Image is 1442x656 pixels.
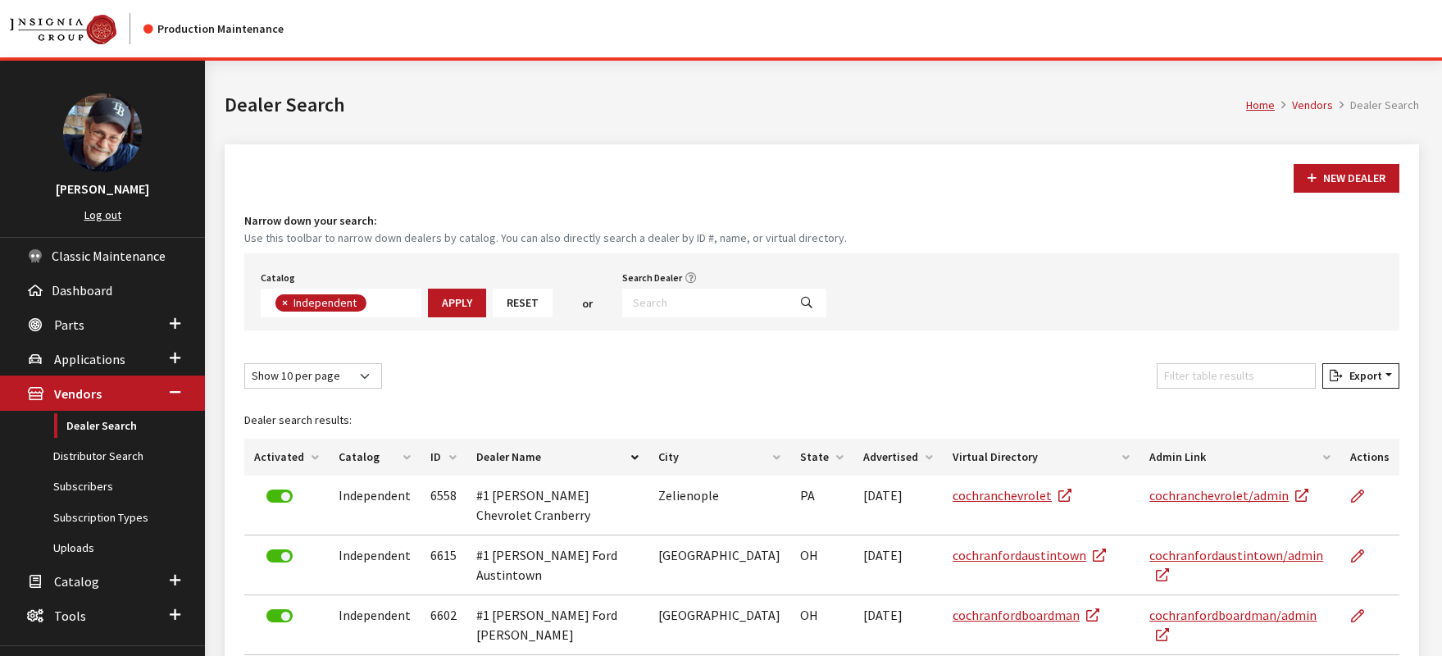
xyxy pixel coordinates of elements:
[329,535,421,595] td: Independent
[790,439,853,476] th: State: activate to sort column ascending
[622,289,788,317] input: Search
[275,294,366,312] li: Independent
[421,476,466,535] td: 6558
[1340,439,1399,476] th: Actions
[266,609,293,622] label: Deactivate Dealer
[329,439,421,476] th: Catalog: activate to sort column ascending
[1333,97,1419,114] li: Dealer Search
[282,295,288,310] span: ×
[953,607,1099,623] a: cochranfordboardman
[52,282,112,298] span: Dashboard
[466,476,648,535] td: #1 [PERSON_NAME] Chevrolet Cranberry
[787,289,826,317] button: Search
[292,295,361,310] span: Independent
[1157,363,1316,389] input: Filter table results
[244,402,1399,439] caption: Dealer search results:
[1350,595,1378,636] a: Edit Dealer
[421,439,466,476] th: ID: activate to sort column ascending
[1350,535,1378,576] a: Edit Dealer
[790,535,853,595] td: OH
[1246,98,1275,112] a: Home
[648,439,790,476] th: City: activate to sort column ascending
[275,294,292,312] button: Remove item
[622,271,682,285] label: Search Dealer
[1149,547,1323,583] a: cochranfordaustintown/admin
[1294,164,1399,193] button: New Dealer
[54,317,84,333] span: Parts
[10,13,143,44] a: Insignia Group logo
[493,289,553,317] button: Reset
[266,549,293,563] label: Deactivate Dealer
[329,476,421,535] td: Independent
[421,535,466,595] td: 6615
[853,595,943,655] td: [DATE]
[648,476,790,535] td: Zelienople
[1350,476,1378,517] a: Edit Dealer
[54,573,99,590] span: Catalog
[225,90,1246,120] h1: Dealer Search
[466,439,648,476] th: Dealer Name: activate to sort column descending
[16,179,189,198] h3: [PERSON_NAME]
[428,289,486,317] button: Apply
[54,608,86,624] span: Tools
[466,535,648,595] td: #1 [PERSON_NAME] Ford Austintown
[1322,363,1399,389] button: Export
[261,289,421,317] span: Select
[1149,487,1308,503] a: cochranchevrolet/admin
[371,297,380,312] textarea: Search
[244,212,1399,230] h4: Narrow down your search:
[466,595,648,655] td: #1 [PERSON_NAME] Ford [PERSON_NAME]
[329,595,421,655] td: Independent
[54,386,102,403] span: Vendors
[1343,368,1382,383] span: Export
[790,476,853,535] td: PA
[853,476,943,535] td: [DATE]
[1139,439,1340,476] th: Admin Link: activate to sort column ascending
[790,595,853,655] td: OH
[853,439,943,476] th: Advertised: activate to sort column ascending
[244,439,329,476] th: Activated: activate to sort column ascending
[54,351,125,367] span: Applications
[10,15,116,44] img: Catalog Maintenance
[853,535,943,595] td: [DATE]
[582,295,593,312] span: or
[421,595,466,655] td: 6602
[266,490,293,503] label: Deactivate Dealer
[943,439,1139,476] th: Virtual Directory: activate to sort column ascending
[1149,607,1317,643] a: cochranfordboardman/admin
[244,230,1399,247] small: Use this toolbar to narrow down dealers by catalog. You can also directly search a dealer by ID #...
[63,93,142,172] img: Ray Goodwin
[52,248,166,264] span: Classic Maintenance
[84,207,121,222] a: Log out
[648,535,790,595] td: [GEOGRAPHIC_DATA]
[261,271,295,285] label: Catalog
[953,487,1071,503] a: cochranchevrolet
[648,595,790,655] td: [GEOGRAPHIC_DATA]
[953,547,1106,563] a: cochranfordaustintown
[143,20,284,38] div: Production Maintenance
[1275,97,1333,114] li: Vendors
